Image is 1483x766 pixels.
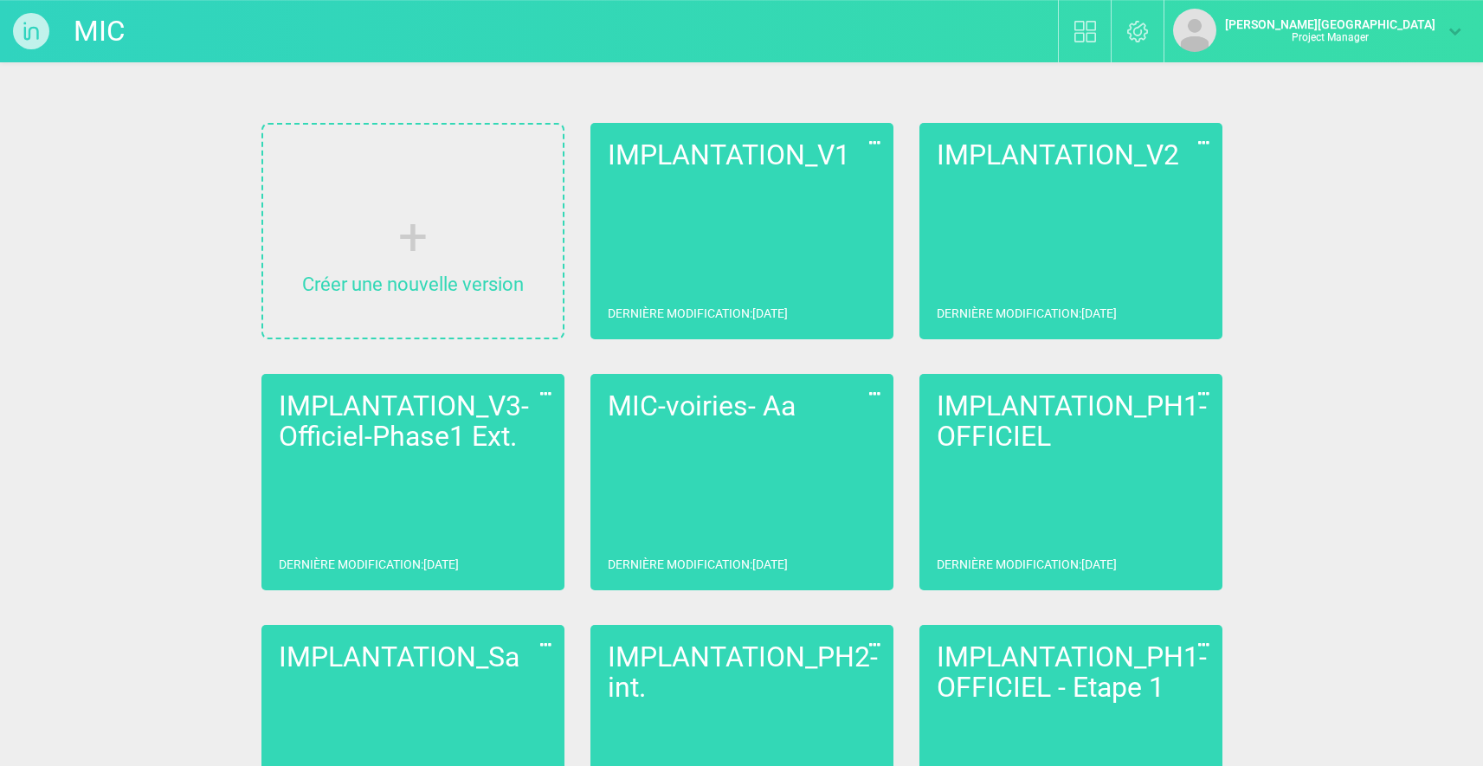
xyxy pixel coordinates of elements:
[608,140,876,171] h2: IMPLANTATION_V1
[919,374,1222,590] a: IMPLANTATION_PH1-OFFICIELDernière modification:[DATE]
[608,556,788,573] p: Dernière modification : [DATE]
[608,642,876,703] h2: IMPLANTATION_PH2-int.
[1127,21,1149,42] img: settings.svg
[1225,17,1435,31] strong: [PERSON_NAME][GEOGRAPHIC_DATA]
[608,391,876,422] h2: MIC-voiries- Aa
[590,374,893,590] a: MIC-voiries- AaDernière modification:[DATE]
[263,267,563,302] p: Créer une nouvelle version
[937,391,1205,452] h2: IMPLANTATION_PH1-OFFICIEL
[608,305,788,322] p: Dernière modification : [DATE]
[937,556,1117,573] p: Dernière modification : [DATE]
[937,140,1205,171] h2: IMPLANTATION_V2
[1173,9,1461,52] a: [PERSON_NAME][GEOGRAPHIC_DATA]Project Manager
[279,391,547,452] h2: IMPLANTATION_V3-Officiel-Phase1 Ext.
[590,123,893,339] a: IMPLANTATION_V1Dernière modification:[DATE]
[937,642,1205,703] h2: IMPLANTATION_PH1-OFFICIEL - Etape 1
[279,556,459,573] p: Dernière modification : [DATE]
[263,125,563,338] a: Créer une nouvelle version
[1225,31,1435,43] p: Project Manager
[261,374,564,590] a: IMPLANTATION_V3-Officiel-Phase1 Ext.Dernière modification:[DATE]
[1074,21,1096,42] img: biblio.svg
[1173,9,1216,52] img: default_avatar.png
[919,123,1222,339] a: IMPLANTATION_V2Dernière modification:[DATE]
[279,642,547,673] h2: IMPLANTATION_Sa
[937,305,1117,322] p: Dernière modification : [DATE]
